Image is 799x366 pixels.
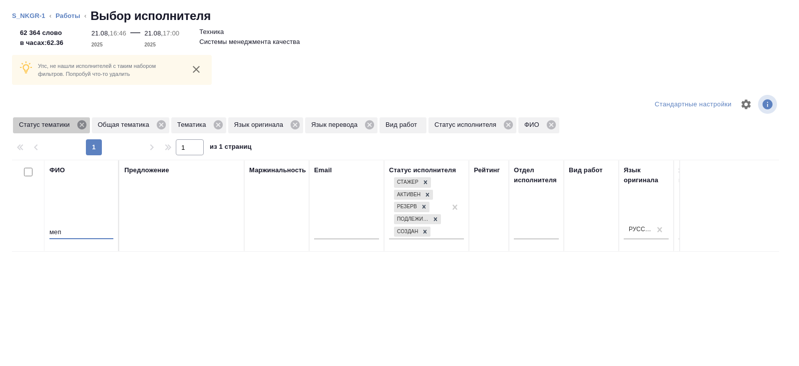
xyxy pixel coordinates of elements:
[474,165,500,175] div: Рейтинг
[249,165,306,175] div: Маржинальность
[55,12,80,19] a: Работы
[20,28,63,38] p: 62 364 слово
[144,29,163,37] p: 21.08,
[394,214,430,225] div: Подлежит внедрению
[228,117,304,133] div: Язык оригинала
[199,27,224,37] p: Техника
[12,8,787,24] nav: breadcrumb
[171,117,226,133] div: Тематика
[524,120,543,130] p: ФИО
[393,189,434,201] div: Стажер, Активен, Резерв, Подлежит внедрению, Создан
[12,12,45,19] a: S_NKGR-1
[130,24,140,50] div: —
[314,165,332,175] div: Email
[518,117,559,133] div: ФИО
[210,141,252,155] span: из 1 страниц
[19,120,73,130] p: Статус тематики
[49,165,65,175] div: ФИО
[758,95,779,114] span: Посмотреть информацию
[38,62,181,78] p: Упс, не нашли исполнителей с таким набором фильтров. Попробуй что-то удалить
[234,120,287,130] p: Язык оригинала
[110,29,126,37] p: 16:46
[393,176,432,189] div: Стажер, Активен, Резерв, Подлежит внедрению, Создан
[84,11,86,21] li: ‹
[514,165,559,185] div: Отдел исполнителя
[393,226,431,238] div: Стажер, Активен, Резерв, Подлежит внедрению, Создан
[428,117,516,133] div: Статус исполнителя
[394,202,418,212] div: Резерв
[124,165,169,175] div: Предложение
[91,29,110,37] p: 21.08,
[98,120,153,130] p: Общая тематика
[393,201,430,213] div: Стажер, Активен, Резерв, Подлежит внедрению, Создан
[386,120,420,130] p: Вид работ
[394,190,422,200] div: Активен
[679,165,724,185] div: Язык перевода
[624,165,669,185] div: Язык оригинала
[389,165,456,175] div: Статус исполнителя
[393,213,442,226] div: Стажер, Активен, Резерв, Подлежит внедрению, Создан
[49,11,51,21] li: ‹
[311,120,361,130] p: Язык перевода
[92,117,169,133] div: Общая тематика
[177,120,210,130] p: Тематика
[394,177,420,188] div: Стажер
[652,97,734,112] div: split button
[734,92,758,116] span: Настроить таблицу
[434,120,500,130] p: Статус исполнителя
[305,117,378,133] div: Язык перевода
[629,225,652,234] div: Русский
[163,29,179,37] p: 17:00
[189,62,204,77] button: close
[569,165,603,175] div: Вид работ
[13,117,90,133] div: Статус тематики
[394,227,419,237] div: Создан
[90,8,211,24] h2: Выбор исполнителя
